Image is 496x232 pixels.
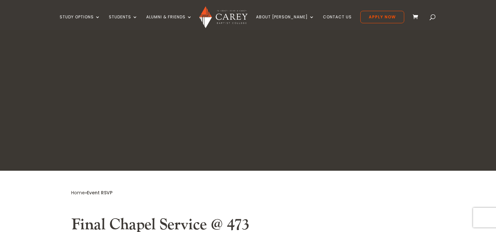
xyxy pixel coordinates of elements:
[109,15,138,30] a: Students
[87,189,112,196] span: Event RSVP
[71,189,112,196] span: »
[256,15,314,30] a: About [PERSON_NAME]
[146,15,192,30] a: Alumni & Friends
[199,6,248,28] img: Carey Baptist College
[360,11,404,23] a: Apply Now
[60,15,100,30] a: Study Options
[323,15,352,30] a: Contact Us
[71,189,85,196] a: Home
